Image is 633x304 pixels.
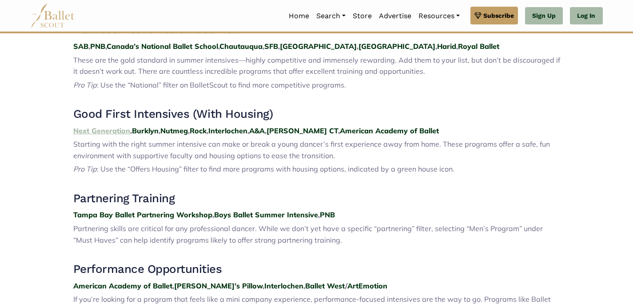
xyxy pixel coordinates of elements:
strong: , [435,42,437,51]
a: Royal Ballet [458,42,499,51]
a: Harid [437,42,456,51]
strong: , [303,281,305,290]
span: : Use the “Offers Housing” filter to find more programs with housing options, indicated by a gree... [97,164,454,173]
span: These are the gold standard in summer intensives—highly competitive and immensely rewarding. Add ... [73,56,560,76]
strong: , [263,281,264,290]
h3: Partnering Training [73,191,560,206]
a: Interlochen [264,281,303,290]
a: [GEOGRAPHIC_DATA] [280,42,357,51]
a: Chautauqua [219,42,263,51]
strong: , [357,42,358,51]
a: SFB [264,42,278,51]
strong: , [263,42,264,51]
a: [PERSON_NAME]’s Pillow [174,281,263,290]
img: gem.svg [474,11,482,20]
a: Sign Up [525,7,563,25]
a: SAB [73,42,88,51]
strong: , [218,42,219,51]
strong: , [278,42,280,51]
strong: , [159,126,160,135]
a: Search [313,7,349,25]
strong: , [207,126,208,135]
span: Pro Tip [73,80,97,89]
a: Resources [415,7,463,25]
span: Subscribe [483,11,514,20]
a: Ballet West [305,281,345,290]
h3: Performance Opportunities [73,262,560,277]
a: PNB [90,42,105,51]
span: Pro Tip [73,164,97,173]
strong: , [265,126,267,135]
strong: , [172,281,174,290]
strong: , [456,42,458,51]
a: Home [285,7,313,25]
a: Log In [570,7,602,25]
a: American Academy of Ballet [340,126,439,135]
a: [PERSON_NAME] CT [267,126,338,135]
a: Nutmeg [160,126,188,135]
strong: , [247,126,249,135]
a: PNB [320,210,335,219]
a: Boys Ballet Summer Intensive [214,210,318,219]
h3: Good First Intensives (With Housing) [73,107,560,122]
strong: , [105,42,107,51]
a: Next Generation [73,126,130,135]
a: Burklyn [132,126,159,135]
a: Rock [190,126,207,135]
span: : Use the “National” filter on BalletScout to find more competitive programs. [97,80,346,89]
strong: , [130,126,132,135]
a: ArtEmotion [347,281,387,290]
strong: , [212,210,214,219]
a: Tampa Bay Ballet Partnering Workshop [73,210,212,219]
a: Subscribe [470,7,518,24]
strong: , [188,126,190,135]
a: Advertise [375,7,415,25]
span: Starting with the right summer intensive can make or break a young dancer’s first experience away... [73,140,550,160]
a: Canada’s National Ballet School [107,42,218,51]
a: Interlochen [208,126,247,135]
a: [GEOGRAPHIC_DATA] [358,42,435,51]
strong: , [318,210,320,219]
strong: , [88,42,90,51]
a: American Academy of Ballet [73,281,172,290]
a: A&A [249,126,265,135]
strong: , [338,126,340,135]
a: Store [349,7,375,25]
span: Partnering skills are critical for any professional dancer. While we don’t yet have a specific “p... [73,224,543,244]
strong: / [345,281,347,290]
